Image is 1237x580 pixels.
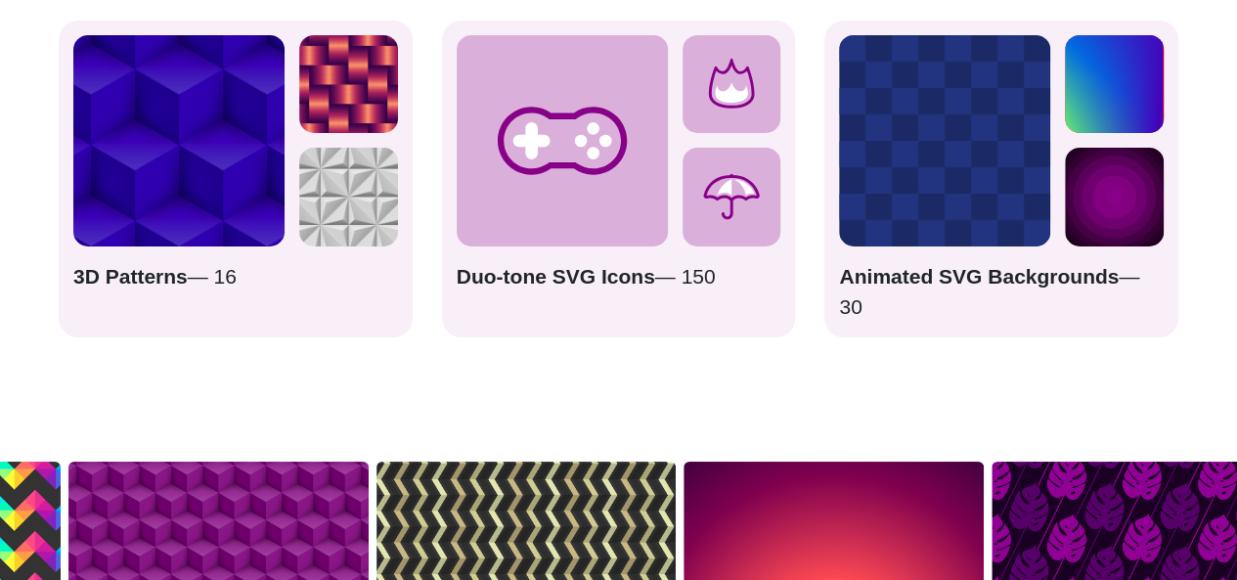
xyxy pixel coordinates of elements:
p: — 16 [73,261,398,323]
img: red shiny ribbon woven into a pattern [299,35,398,134]
strong: 3D Patterns [73,265,188,288]
p: — 150 [457,261,781,323]
strong: Duo-tone SVG Icons [457,265,655,288]
img: blue-stacked-cube-pattern [73,35,285,246]
strong: Animated SVG Backgrounds [839,265,1119,288]
p: — 30 [839,261,1164,323]
img: Triangular 3d panels in a pattern [299,148,398,246]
